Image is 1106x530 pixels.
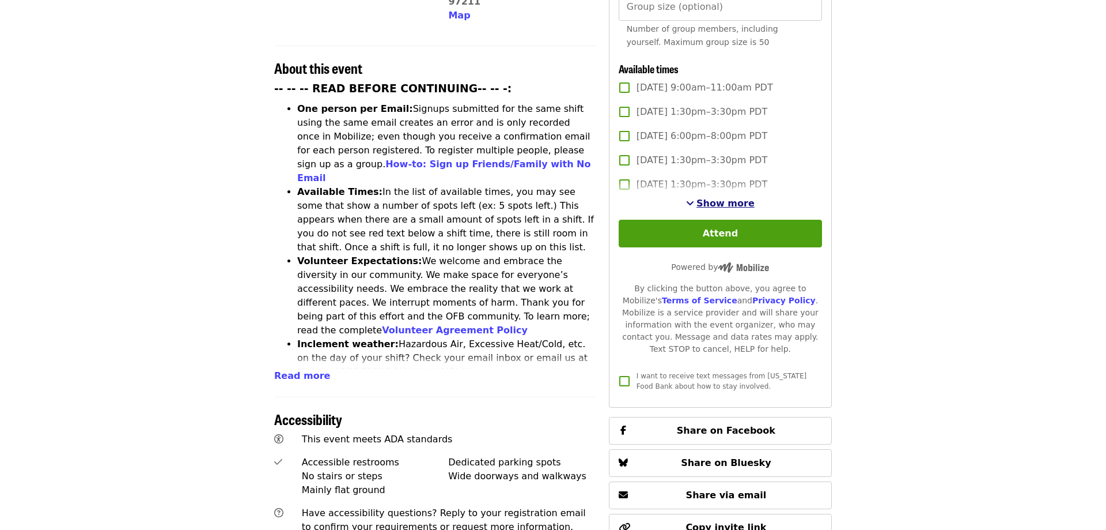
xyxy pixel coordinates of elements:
img: Powered by Mobilize [718,262,769,273]
span: Share on Facebook [677,425,775,436]
a: How-to: Sign up Friends/Family with No Email [297,159,591,183]
span: [DATE] 9:00am–11:00am PDT [637,81,773,95]
span: Available times [619,61,679,76]
span: This event meets ADA standards [302,434,453,445]
span: Powered by [671,262,769,272]
span: Accessibility [274,409,342,429]
li: We welcome and embrace the diversity in our community. We make space for everyone’s accessibility... [297,254,595,337]
span: Read more [274,370,330,381]
button: Attend [619,220,822,247]
span: [DATE] 1:30pm–3:30pm PDT [637,105,767,119]
div: Accessible restrooms [302,456,449,469]
i: universal-access icon [274,434,283,445]
span: [DATE] 6:00pm–8:00pm PDT [637,129,767,143]
a: Volunteer Agreement Policy [382,325,528,336]
a: Privacy Policy [752,296,816,305]
i: question-circle icon [274,508,283,518]
button: Read more [274,369,330,383]
li: Hazardous Air, Excessive Heat/Cold, etc. on the day of your shift? Check your email inbox or emai... [297,337,595,407]
strong: -- -- -- READ BEFORE CONTINUING-- -- -: [274,82,512,95]
span: Share on Bluesky [681,457,771,468]
span: About this event [274,58,362,78]
li: In the list of available times, you may see some that show a number of spots left (ex: 5 spots le... [297,185,595,254]
div: Dedicated parking spots [448,456,595,469]
span: Share via email [686,490,767,501]
li: Signups submitted for the same shift using the same email creates an error and is only recorded o... [297,102,595,185]
button: Share on Bluesky [609,449,832,477]
button: See more timeslots [686,197,755,211]
button: Map [448,9,470,22]
span: Map [448,10,470,21]
div: No stairs or steps [302,469,449,483]
strong: Available Times: [297,186,382,197]
span: [DATE] 1:30pm–3:30pm PDT [637,153,767,167]
strong: Volunteer Expectations: [297,255,422,266]
span: I want to receive text messages from [US_STATE] Food Bank about how to stay involved. [637,372,806,390]
button: Share via email [609,482,832,509]
div: By clicking the button above, you agree to Mobilize's and . Mobilize is a service provider and wi... [619,283,822,355]
button: Share on Facebook [609,417,832,445]
span: [DATE] 1:30pm–3:30pm PDT [637,178,767,191]
div: Mainly flat ground [302,483,449,497]
span: Number of group members, including yourself. Maximum group size is 50 [627,24,778,47]
strong: One person per Email: [297,103,413,114]
a: Terms of Service [662,296,737,305]
strong: Inclement weather: [297,339,399,349]
i: check icon [274,457,282,468]
span: Show more [696,198,755,209]
div: Wide doorways and walkways [448,469,595,483]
